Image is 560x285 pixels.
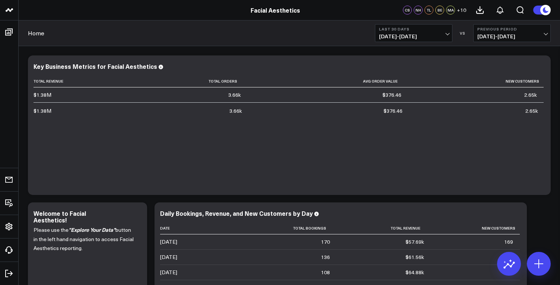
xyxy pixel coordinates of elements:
[477,27,547,31] b: Previous Period
[160,253,177,261] div: [DATE]
[446,6,455,15] div: MA
[160,209,313,217] div: Daily Bookings, Revenue, and New Customers by Day
[69,226,115,233] i: "Explore Your Data"
[28,29,44,37] a: Home
[251,6,300,14] a: Facial Aesthetics
[379,27,448,31] b: Last 30 Days
[457,6,466,15] button: +10
[321,238,330,246] div: 170
[525,107,538,115] div: 2.65k
[34,75,108,87] th: Total Revenue
[384,107,402,115] div: $376.46
[408,75,544,87] th: New Customers
[34,91,51,99] div: $1.38M
[504,238,513,246] div: 169
[34,209,86,224] div: Welcome to Facial Aesthetics!
[456,31,470,35] div: VS
[457,7,466,13] span: + 10
[473,24,551,42] button: Previous Period[DATE]-[DATE]
[435,6,444,15] div: BE
[34,107,51,115] div: $1.38M
[248,75,408,87] th: Avg Order Value
[160,238,177,246] div: [DATE]
[477,33,547,39] span: [DATE] - [DATE]
[235,222,337,234] th: Total Bookings
[34,62,157,70] div: Key Business Metrics for Facial Aesthetics
[160,222,235,234] th: Date
[228,91,241,99] div: 3.66k
[160,269,177,276] div: [DATE]
[424,6,433,15] div: TL
[414,6,423,15] div: NH
[108,75,248,87] th: Total Orders
[321,269,330,276] div: 108
[431,222,520,234] th: New Customers
[524,91,537,99] div: 2.65k
[405,238,424,246] div: $57.69k
[382,91,401,99] div: $376.46
[337,222,431,234] th: Total Revenue
[229,107,242,115] div: 3.66k
[405,269,424,276] div: $64.88k
[405,253,424,261] div: $61.56k
[403,6,412,15] div: CS
[321,253,330,261] div: 136
[379,33,448,39] span: [DATE] - [DATE]
[375,24,452,42] button: Last 30 Days[DATE]-[DATE]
